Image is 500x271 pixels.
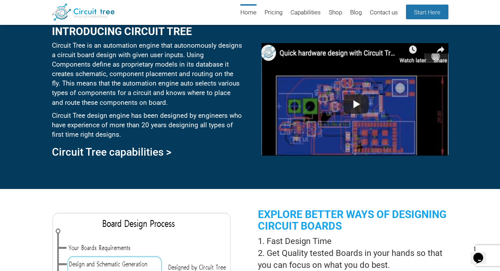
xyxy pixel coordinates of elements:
[258,209,448,232] h2: Explore better ways of designing circuit boards
[370,4,398,21] a: Contact us
[329,4,342,21] a: Shop
[52,4,115,21] img: Circuit Tree
[471,243,493,264] iframe: chat widget
[52,146,172,158] a: Circuit Tree capabilities >
[52,111,242,139] p: Circuit Tree design engine has been designed by engineers who have experience of more than 20 yea...
[265,4,282,21] a: Pricing
[406,5,448,19] a: Start Here
[240,4,256,21] a: Home
[261,43,448,156] img: youtube_base.png%22%20
[350,4,362,21] a: Blog
[258,235,448,247] li: Fast Design Time
[52,41,242,107] p: Circuit Tree is an automation engine that autonomously designs a circuit board design with given ...
[291,4,321,21] a: Capabilities
[52,26,242,37] h2: Introducing circuit tree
